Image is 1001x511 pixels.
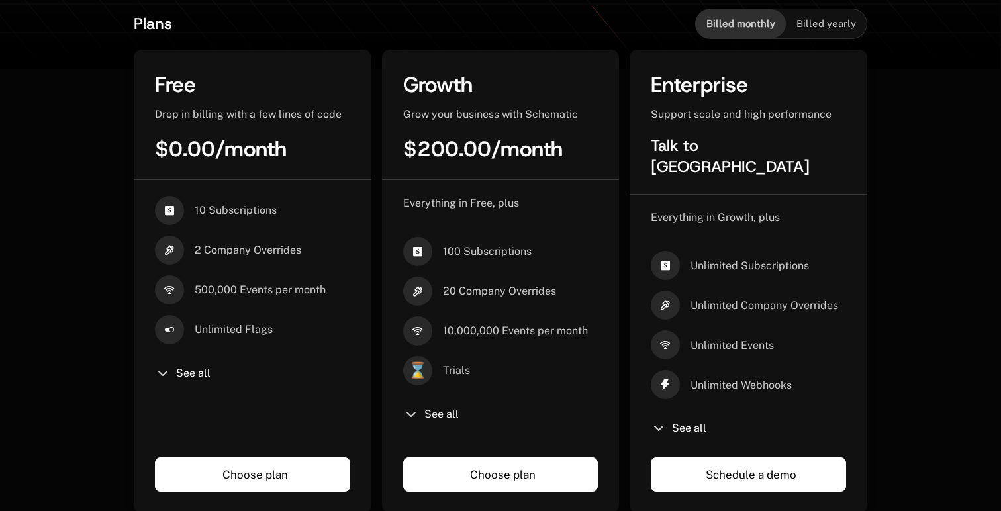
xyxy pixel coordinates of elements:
i: cashapp [403,237,432,266]
span: 10 Subscriptions [195,203,277,218]
span: Enterprise [651,71,748,99]
span: Everything in Growth, plus [651,211,780,224]
span: Unlimited Webhooks [691,378,792,393]
i: hammer [403,277,432,306]
i: chevron-down [403,406,419,422]
i: signal [155,275,184,304]
i: hammer [155,236,184,265]
span: Growth [403,71,473,99]
span: Plans [134,13,172,34]
span: Unlimited Flags [195,322,273,337]
span: Billed monthly [706,17,775,30]
a: Choose plan [155,457,350,492]
span: Drop in billing with a few lines of code [155,108,342,120]
span: / month [215,135,287,163]
span: $200.00 [403,135,491,163]
span: Trials [443,363,470,378]
i: cashapp [651,251,680,280]
i: cashapp [155,196,184,225]
span: 2 Company Overrides [195,243,301,257]
span: Support scale and high performance [651,108,832,120]
span: 500,000 Events per month [195,283,326,297]
span: 100 Subscriptions [443,244,532,259]
span: / month [491,135,563,163]
i: chevron-down [651,420,667,436]
span: Talk to [GEOGRAPHIC_DATA] [651,135,810,177]
i: signal [651,330,680,359]
i: hammer [651,291,680,320]
i: thunder [651,370,680,399]
span: Grow your business with Schematic [403,108,578,120]
span: ⌛ [403,356,432,385]
span: 10,000,000 Events per month [443,324,588,338]
span: 20 Company Overrides [443,284,556,299]
span: Everything in Free, plus [403,197,519,209]
span: See all [672,423,706,434]
i: chevron-down [155,365,171,381]
a: Choose plan [403,457,598,492]
span: $0.00 [155,135,215,163]
i: signal [403,316,432,346]
span: Unlimited Company Overrides [691,299,838,313]
span: See all [176,368,211,379]
span: Billed yearly [796,17,856,30]
span: Free [155,71,196,99]
span: Unlimited Subscriptions [691,259,809,273]
span: Unlimited Events [691,338,774,353]
a: Schedule a demo [651,457,846,492]
span: See all [424,409,459,420]
i: boolean-on [155,315,184,344]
